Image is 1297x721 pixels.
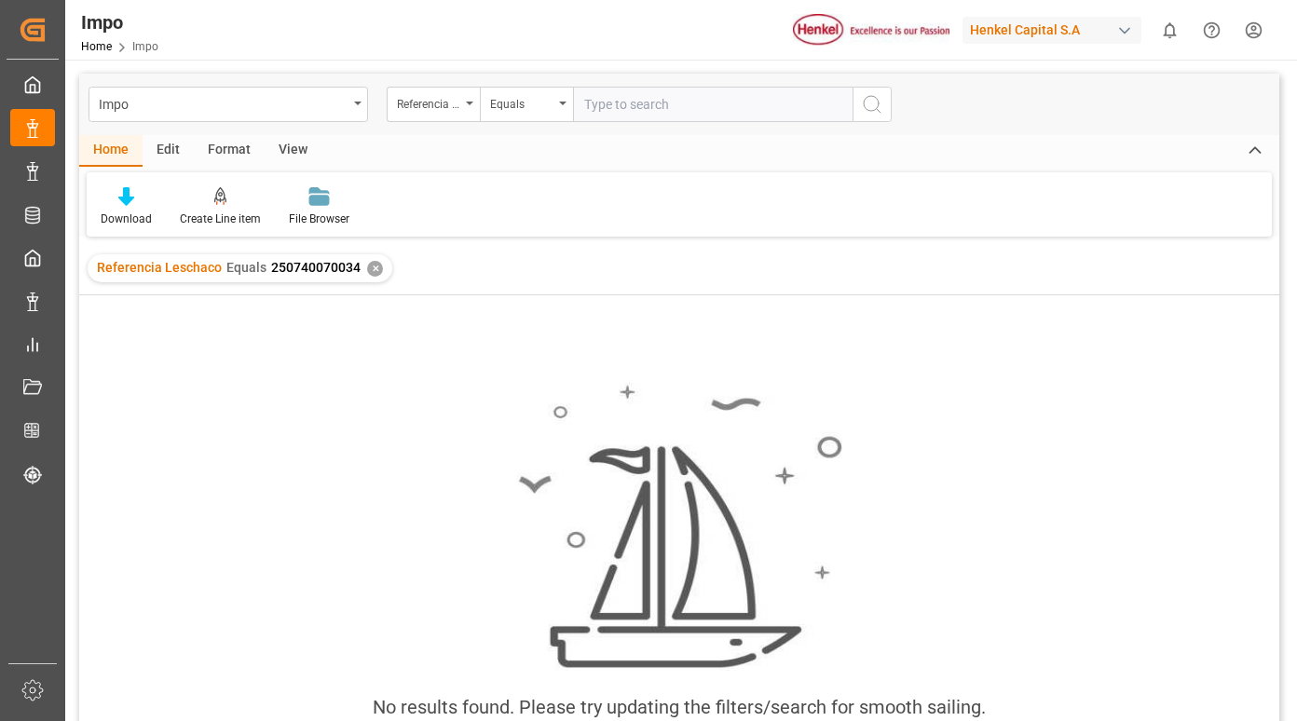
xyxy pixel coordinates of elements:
div: Henkel Capital S.A [963,17,1141,44]
button: open menu [480,87,573,122]
div: Edit [143,135,194,167]
div: Download [101,211,152,227]
span: Referencia Leschaco [97,260,222,275]
img: Henkel%20logo.jpg_1689854090.jpg [793,14,949,47]
div: ✕ [367,261,383,277]
div: Impo [99,91,348,115]
a: Home [81,40,112,53]
div: Impo [81,8,158,36]
button: Help Center [1191,9,1233,51]
div: Home [79,135,143,167]
div: File Browser [289,211,349,227]
div: Equals [490,91,553,113]
input: Type to search [573,87,853,122]
div: Referencia Leschaco [397,91,460,113]
button: open menu [387,87,480,122]
div: No results found. Please try updating the filters/search for smooth sailing. [373,693,986,721]
span: 250740070034 [271,260,361,275]
img: smooth_sailing.jpeg [516,383,842,672]
button: Henkel Capital S.A [963,12,1149,48]
button: open menu [89,87,368,122]
div: Create Line item [180,211,261,227]
div: Format [194,135,265,167]
div: View [265,135,321,167]
button: show 0 new notifications [1149,9,1191,51]
button: search button [853,87,892,122]
span: Equals [226,260,266,275]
